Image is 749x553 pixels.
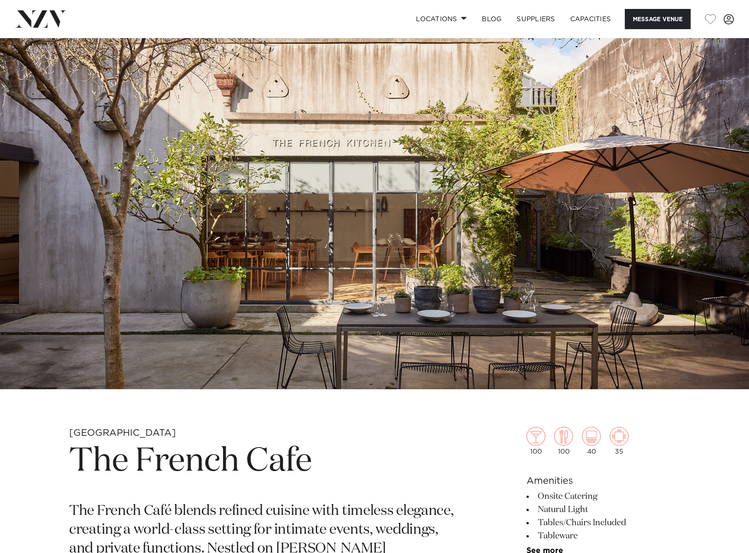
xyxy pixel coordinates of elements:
img: dining.png [554,427,573,446]
div: 100 [526,427,545,455]
img: theatre.png [582,427,601,446]
img: meeting.png [610,427,629,446]
a: Locations [408,9,474,29]
div: 40 [582,427,601,455]
li: Tableware [526,529,680,543]
small: [GEOGRAPHIC_DATA] [69,428,176,438]
img: nzv-logo.png [15,10,66,27]
a: SUPPLIERS [509,9,562,29]
h6: Amenities [526,474,680,488]
img: cocktail.png [526,427,545,446]
li: Onsite Catering [526,490,680,503]
div: 35 [610,427,629,455]
h1: The French Cafe [69,440,460,483]
a: BLOG [474,9,509,29]
li: Tables/Chairs Included [526,516,680,529]
div: 100 [554,427,573,455]
button: Message Venue [625,9,691,29]
a: Capacities [563,9,619,29]
li: Natural Light [526,503,680,516]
